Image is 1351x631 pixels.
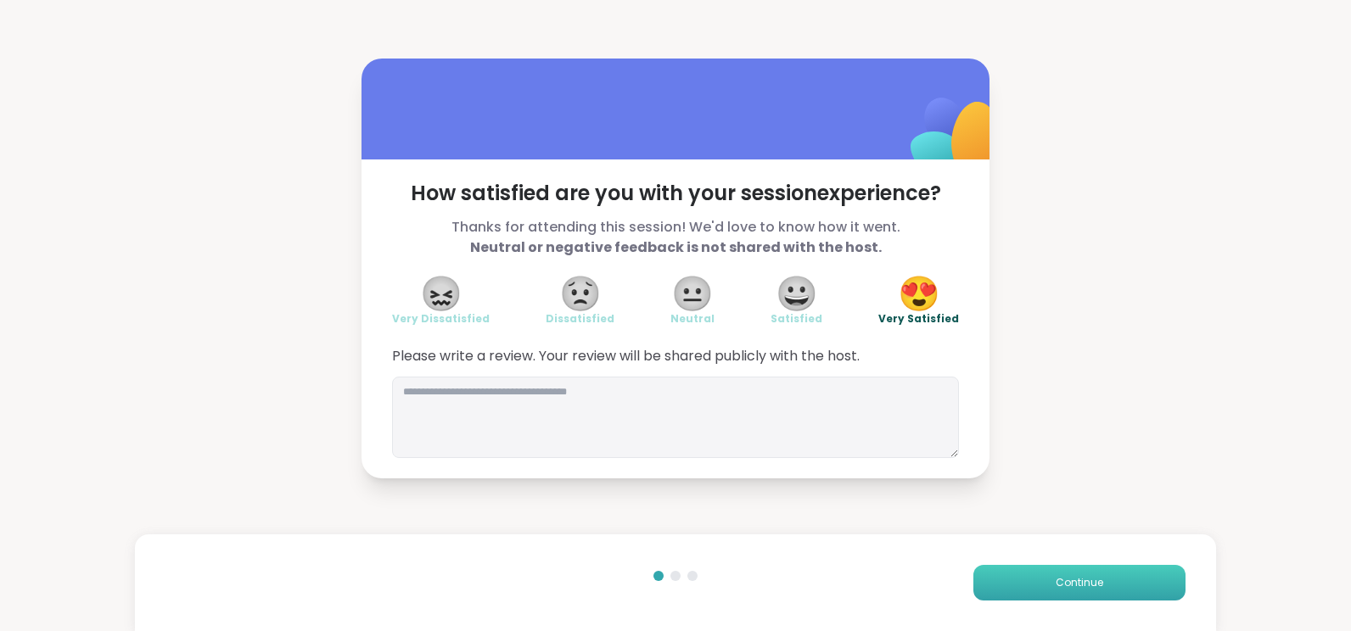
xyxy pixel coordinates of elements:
[973,565,1186,600] button: Continue
[392,180,959,207] span: How satisfied are you with your session experience?
[878,312,959,326] span: Very Satisfied
[420,278,462,309] span: 😖
[1056,575,1103,590] span: Continue
[392,346,959,366] span: Please write a review. Your review will be shared publicly with the host.
[546,312,614,326] span: Dissatisfied
[470,237,882,257] b: Neutral or negative feedback is not shared with the host.
[559,278,602,309] span: 😟
[871,53,1040,222] img: ShareWell Logomark
[392,312,490,326] span: Very Dissatisfied
[392,217,959,258] span: Thanks for attending this session! We'd love to know how it went.
[898,278,940,309] span: 😍
[671,278,714,309] span: 😐
[771,312,822,326] span: Satisfied
[776,278,818,309] span: 😀
[670,312,715,326] span: Neutral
